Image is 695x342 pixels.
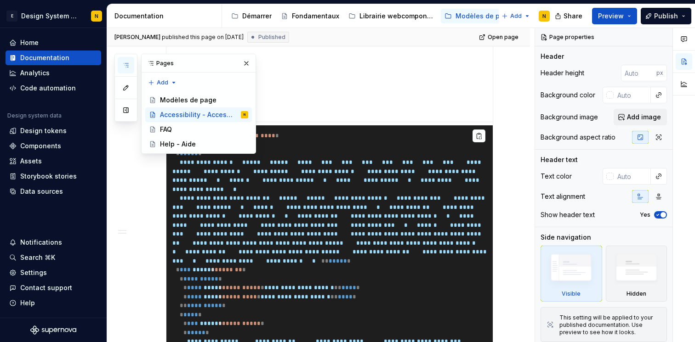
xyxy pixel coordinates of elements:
div: Visible [541,246,602,302]
div: Background image [541,112,598,122]
div: Hidden [627,290,646,297]
a: Help - Aide [145,137,252,151]
span: Add [157,79,168,86]
button: Share [550,8,588,24]
div: Page tree [145,93,252,151]
div: Text color [541,172,572,181]
div: Search ⌘K [20,253,55,262]
span: Publish [654,11,678,21]
div: Show header text [541,210,595,219]
a: Librairie webcomponents [345,9,439,23]
div: N [95,12,98,20]
div: Modèles de page [160,95,216,105]
div: Data sources [20,187,63,196]
div: Header [541,52,564,61]
button: Preview [592,8,637,24]
button: Add [499,10,533,22]
button: Contact support [6,280,101,295]
a: Assets [6,154,101,168]
div: Background color [541,90,595,100]
button: Publish [641,8,691,24]
div: Hidden [606,246,667,302]
div: Header height [541,68,584,78]
div: FAQ [160,125,172,134]
div: Analytics [20,68,50,78]
button: Help [6,296,101,310]
div: Contact support [20,283,72,292]
a: Fondamentaux [277,9,343,23]
button: EDesign System de l'AutonomieN [2,6,105,26]
p: px [656,69,663,77]
div: Démarrer [242,11,272,21]
a: FAQ [145,122,252,137]
a: Design tokens [6,123,101,138]
input: Auto [621,65,656,81]
div: N [244,110,245,119]
div: E [6,11,17,22]
span: Add [510,12,522,20]
input: Auto [614,168,651,185]
div: Notifications [20,238,62,247]
a: Storybook stories [6,169,101,184]
a: Modèles de page [145,93,252,107]
div: Text alignment [541,192,585,201]
a: Accessibility - AccessibilitéN [145,107,252,122]
span: Preview [598,11,624,21]
div: Documentation [20,53,69,62]
div: Visible [562,290,581,297]
div: Settings [20,268,47,277]
a: Analytics [6,66,101,80]
div: N [542,12,546,20]
div: Header text [541,155,578,164]
div: Home [20,38,39,47]
div: This setting will be applied to your published documentation. Use preview to see how it looks. [559,314,661,336]
div: Page tree [228,7,497,25]
div: Pages [142,54,256,73]
div: Documentation [114,11,218,21]
a: Data sources [6,184,101,199]
button: Add image [614,109,667,125]
div: Background aspect ratio [541,133,615,142]
input: Auto [614,87,651,103]
button: Add [145,76,180,89]
a: Code automation [6,81,101,95]
a: Open page [476,31,523,44]
button: Search ⌘K [6,250,101,265]
div: Accessibility - Accessibilité [160,110,236,119]
span: [PERSON_NAME] [114,34,160,41]
a: Home [6,35,101,50]
div: Components [20,141,61,151]
div: Modèles de pages [456,11,516,21]
a: Settings [6,265,101,280]
span: Open page [488,34,518,41]
div: Help - Aide [160,140,196,149]
div: Assets [20,157,42,166]
svg: Supernova Logo [30,325,76,335]
label: Yes [640,211,650,219]
span: Add image [627,112,661,122]
div: Fondamentaux [292,11,339,21]
button: Notifications [6,235,101,250]
a: Documentation [6,50,101,65]
div: published this page on [DATE] [162,34,244,41]
div: Help [20,298,35,308]
div: Design system data [7,112,62,119]
div: Design System de l'Autonomie [21,11,80,21]
div: Side navigation [541,233,591,242]
div: Storybook stories [20,172,77,181]
div: Librairie webcomponents [359,11,435,21]
div: Code automation [20,84,76,93]
span: Published [258,34,285,41]
div: Design tokens [20,126,67,135]
a: Démarrer [228,9,275,23]
a: Components [6,139,101,153]
a: Modèles de pages [441,9,519,23]
span: Share [564,11,582,21]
